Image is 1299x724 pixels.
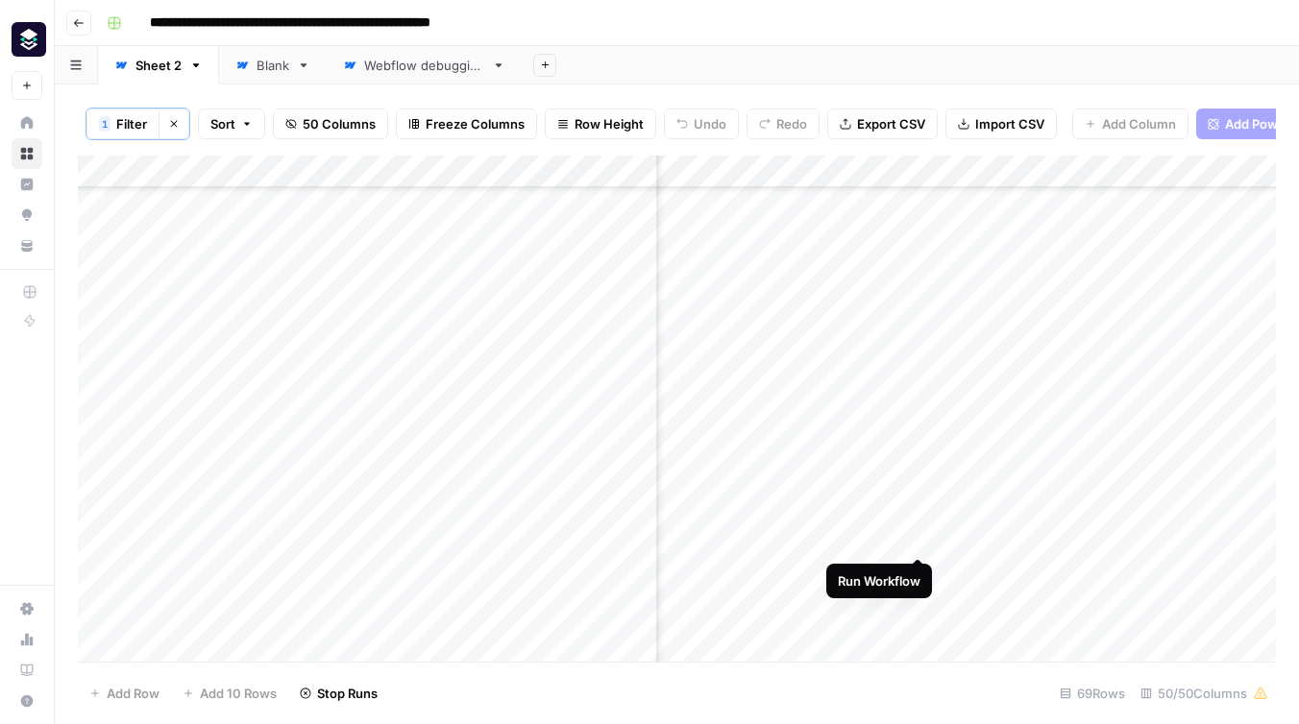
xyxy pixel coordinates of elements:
[1072,109,1189,139] button: Add Column
[317,684,378,703] span: Stop Runs
[12,138,42,169] a: Browse
[12,15,42,63] button: Workspace: Platformengineering.org
[102,116,108,132] span: 1
[107,684,159,703] span: Add Row
[257,56,289,75] div: Blank
[545,109,656,139] button: Row Height
[288,678,389,709] button: Stop Runs
[98,46,219,84] a: Sheet 2
[219,46,327,84] a: Blank
[200,684,277,703] span: Add 10 Rows
[975,114,1044,133] span: Import CSV
[171,678,288,709] button: Add 10 Rows
[694,114,726,133] span: Undo
[12,108,42,138] a: Home
[396,109,537,139] button: Freeze Columns
[327,46,522,84] a: Webflow debugging
[12,200,42,230] a: Opportunities
[1052,678,1133,709] div: 69 Rows
[273,109,388,139] button: 50 Columns
[12,655,42,686] a: Learning Hub
[116,114,147,133] span: Filter
[198,109,265,139] button: Sort
[78,678,171,709] button: Add Row
[776,114,807,133] span: Redo
[12,686,42,716] button: Help + Support
[12,593,42,624] a: Settings
[86,109,159,139] button: 1Filter
[12,230,42,261] a: Your Data
[99,116,110,132] div: 1
[12,22,46,57] img: Platformengineering.org Logo
[12,169,42,200] a: Insights
[303,114,376,133] span: 50 Columns
[827,109,938,139] button: Export CSV
[1102,114,1176,133] span: Add Column
[364,56,484,75] div: Webflow debugging
[664,109,739,139] button: Undo
[210,114,235,133] span: Sort
[857,114,925,133] span: Export CSV
[12,624,42,655] a: Usage
[575,114,644,133] span: Row Height
[135,56,182,75] div: Sheet 2
[747,109,820,139] button: Redo
[945,109,1057,139] button: Import CSV
[838,571,920,591] div: Run Workflow
[426,114,525,133] span: Freeze Columns
[1133,678,1276,709] div: 50/50 Columns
